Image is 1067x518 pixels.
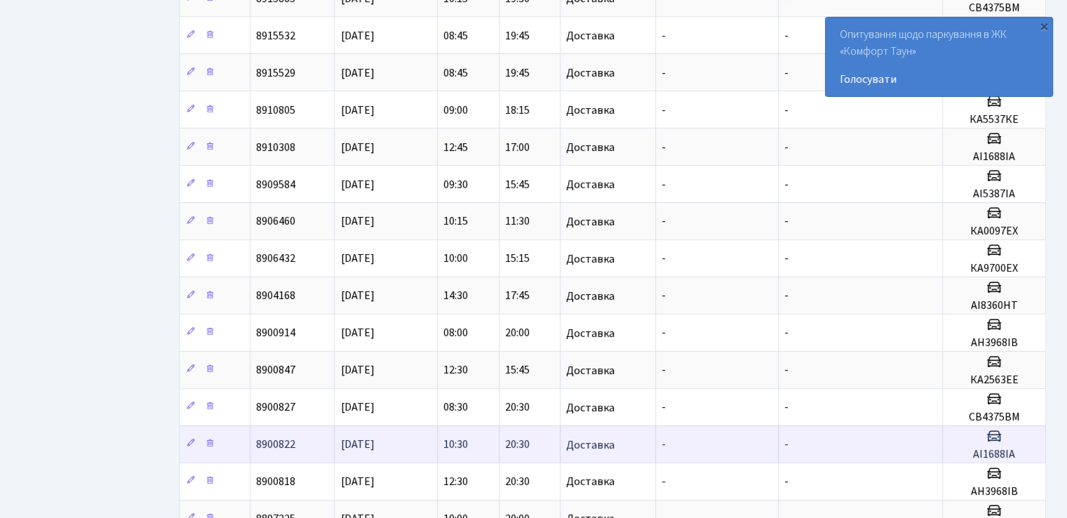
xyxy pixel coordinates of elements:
[948,448,1040,461] h5: АІ1688ІА
[566,253,615,265] span: Доставка
[505,28,530,44] span: 19:45
[566,439,615,451] span: Доставка
[256,474,295,489] span: 8900818
[256,28,295,44] span: 8915532
[256,140,295,155] span: 8910308
[566,105,615,116] span: Доставка
[784,400,788,416] span: -
[340,102,374,118] span: [DATE]
[443,437,468,453] span: 10:30
[443,214,468,230] span: 10:15
[948,299,1040,312] h5: АІ8360НТ
[256,251,295,267] span: 8906432
[784,251,788,267] span: -
[948,485,1040,498] h5: АН3968ІВ
[340,326,374,341] span: [DATE]
[505,326,530,341] span: 20:00
[256,177,295,192] span: 8909584
[948,150,1040,164] h5: АІ1688ІА
[948,187,1040,201] h5: АІ5387ІА
[662,288,666,304] span: -
[784,326,788,341] span: -
[340,251,374,267] span: [DATE]
[566,179,615,190] span: Доставка
[948,373,1040,387] h5: КА2563ЕЕ
[505,437,530,453] span: 20:30
[340,177,374,192] span: [DATE]
[256,437,295,453] span: 8900822
[662,437,666,453] span: -
[566,67,615,79] span: Доставка
[662,177,666,192] span: -
[784,177,788,192] span: -
[443,326,468,341] span: 08:00
[340,288,374,304] span: [DATE]
[784,65,788,81] span: -
[340,214,374,230] span: [DATE]
[566,216,615,227] span: Доставка
[443,102,468,118] span: 09:00
[784,140,788,155] span: -
[505,65,530,81] span: 19:45
[566,30,615,41] span: Доставка
[256,102,295,118] span: 8910805
[784,28,788,44] span: -
[443,251,468,267] span: 10:00
[256,400,295,416] span: 8900827
[340,437,374,453] span: [DATE]
[443,140,468,155] span: 12:45
[443,400,468,416] span: 08:30
[784,288,788,304] span: -
[662,140,666,155] span: -
[662,65,666,81] span: -
[505,288,530,304] span: 17:45
[340,363,374,378] span: [DATE]
[662,400,666,416] span: -
[256,214,295,230] span: 8906460
[443,177,468,192] span: 09:30
[1037,19,1051,33] div: ×
[784,214,788,230] span: -
[784,474,788,489] span: -
[505,140,530,155] span: 17:00
[505,400,530,416] span: 20:30
[443,28,468,44] span: 08:45
[948,113,1040,126] h5: КА5537КЕ
[566,291,615,302] span: Доставка
[948,225,1040,238] h5: КА0097ЕХ
[948,336,1040,350] h5: АН3968ІВ
[256,65,295,81] span: 8915529
[662,102,666,118] span: -
[505,214,530,230] span: 11:30
[443,363,468,378] span: 12:30
[566,328,615,339] span: Доставка
[784,437,788,453] span: -
[256,363,295,378] span: 8900847
[566,476,615,487] span: Доставка
[505,102,530,118] span: 18:15
[662,28,666,44] span: -
[840,71,1038,88] a: Голосувати
[340,28,374,44] span: [DATE]
[948,1,1040,15] h5: СВ4375ВМ
[566,365,615,376] span: Доставка
[566,142,615,153] span: Доставка
[256,288,295,304] span: 8904168
[662,363,666,378] span: -
[505,177,530,192] span: 15:45
[340,474,374,489] span: [DATE]
[340,400,374,416] span: [DATE]
[826,18,1052,96] div: Опитування щодо паркування в ЖК «Комфорт Таун»
[662,251,666,267] span: -
[256,326,295,341] span: 8900914
[505,474,530,489] span: 20:30
[948,262,1040,275] h5: КА9700ЕХ
[662,474,666,489] span: -
[443,65,468,81] span: 08:45
[443,474,468,489] span: 12:30
[662,326,666,341] span: -
[340,65,374,81] span: [DATE]
[505,251,530,267] span: 15:15
[443,288,468,304] span: 14:30
[784,363,788,378] span: -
